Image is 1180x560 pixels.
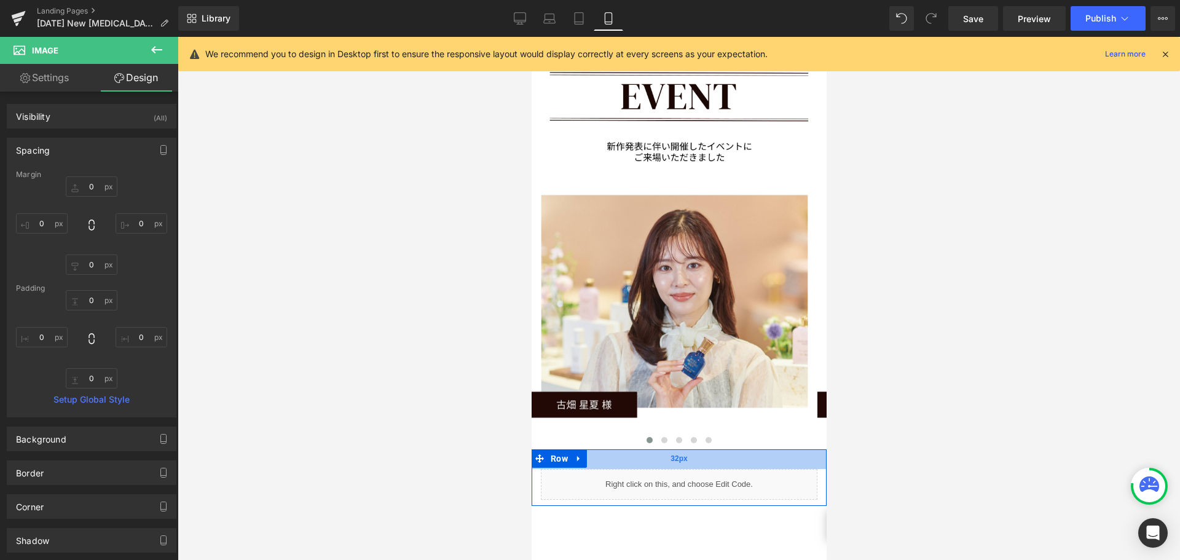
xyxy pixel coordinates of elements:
[16,213,68,234] input: 0
[1003,6,1066,31] a: Preview
[32,45,58,55] span: Image
[66,176,117,197] input: 0
[16,105,50,122] div: Visibility
[16,327,68,347] input: 0
[16,495,44,512] div: Corner
[16,427,66,444] div: Background
[116,213,167,234] input: 0
[39,412,55,431] a: Expand / Collapse
[1100,47,1150,61] a: Learn more
[963,12,983,25] span: Save
[66,254,117,275] input: 0
[116,327,167,347] input: 0
[37,18,155,28] span: [DATE] New [MEDICAL_DATA]
[919,6,943,31] button: Redo
[1138,518,1168,548] div: Open Intercom Messenger
[154,105,167,125] div: (All)
[202,13,230,24] span: Library
[1071,6,1146,31] button: Publish
[535,6,564,31] a: Laptop
[594,6,623,31] a: Mobile
[16,529,49,546] div: Shadow
[1150,6,1175,31] button: More
[139,416,155,428] span: 32px
[16,395,167,404] a: Setup Global Style
[16,138,50,156] div: Spacing
[564,6,594,31] a: Tablet
[66,368,117,388] input: 0
[505,6,535,31] a: Desktop
[1085,14,1116,23] span: Publish
[16,284,167,293] div: Padding
[16,412,39,431] span: Row
[889,6,914,31] button: Undo
[16,461,44,478] div: Border
[37,6,178,16] a: Landing Pages
[92,64,181,92] a: Design
[178,6,239,31] a: New Library
[205,47,768,61] p: We recommend you to design in Desktop first to ensure the responsive layout would display correct...
[66,290,117,310] input: 0
[16,170,167,179] div: Margin
[1018,12,1051,25] span: Preview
